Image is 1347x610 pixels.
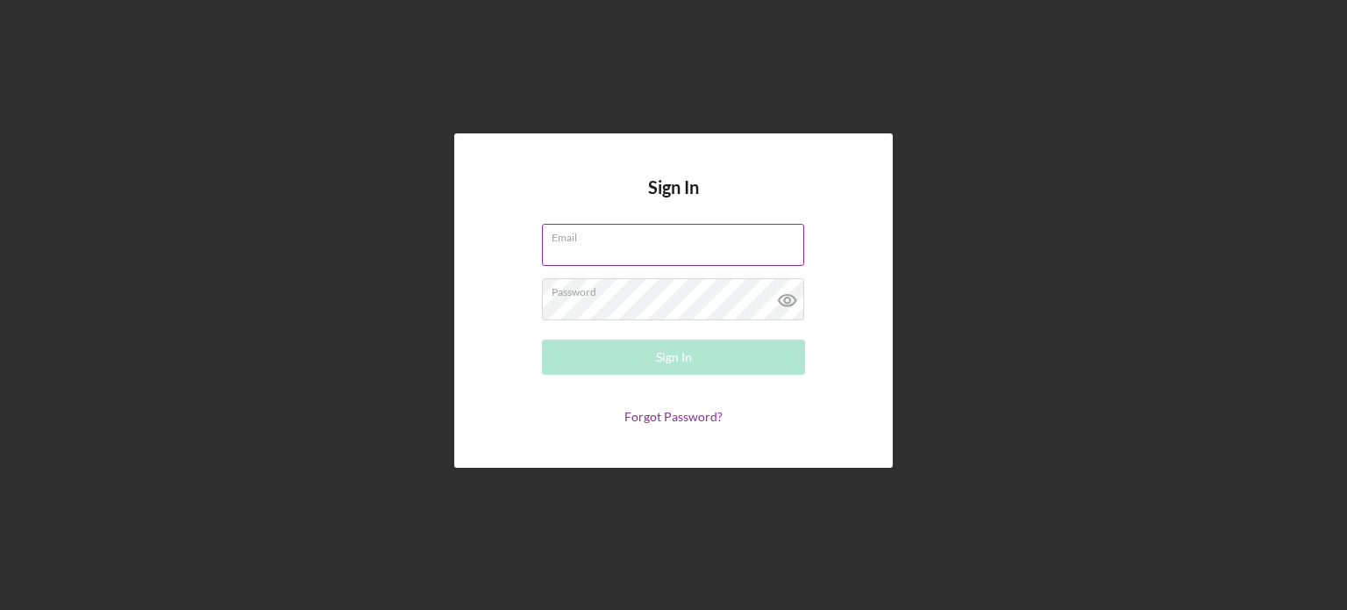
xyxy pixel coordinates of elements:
[648,177,699,224] h4: Sign In
[656,340,692,375] div: Sign In
[552,279,804,298] label: Password
[542,340,805,375] button: Sign In
[624,409,723,424] a: Forgot Password?
[552,225,804,244] label: Email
